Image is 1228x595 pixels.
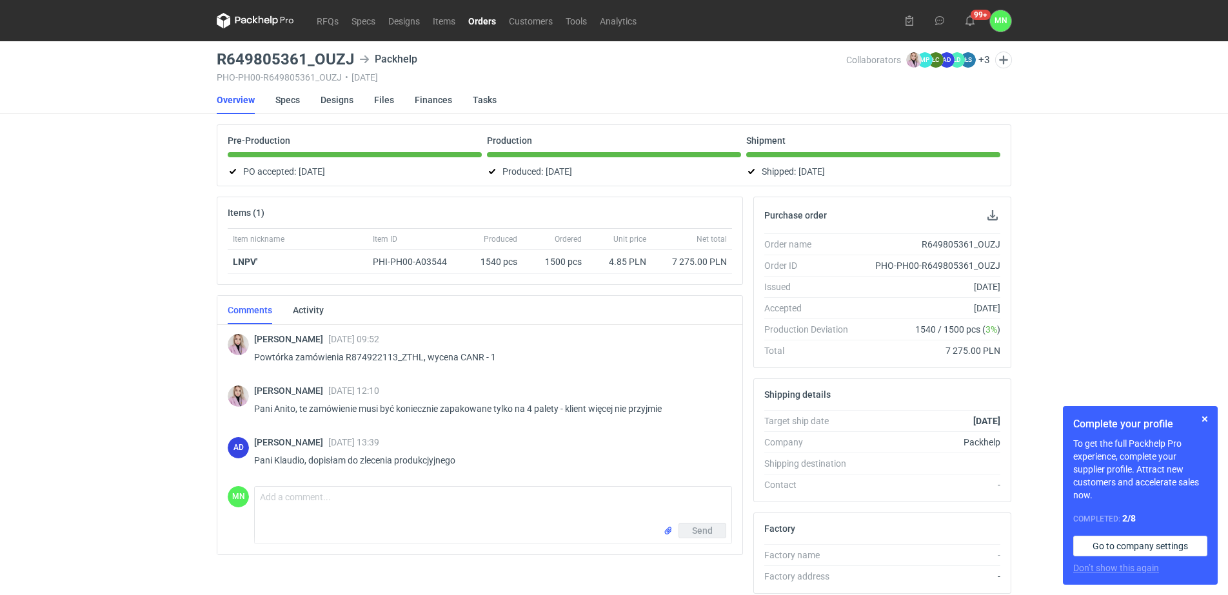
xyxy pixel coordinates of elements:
[657,255,727,268] div: 7 275.00 PLN
[764,259,858,272] div: Order ID
[764,523,795,534] h2: Factory
[373,234,397,244] span: Item ID
[764,302,858,315] div: Accepted
[692,526,713,535] span: Send
[990,10,1011,32] button: MN
[858,238,1000,251] div: R649805361_OUZJ
[217,72,846,83] div: PHO-PH00-R649805361_OUZJ [DATE]
[592,255,646,268] div: 4.85 PLN
[217,13,294,28] svg: Packhelp Pro
[228,334,249,355] img: Klaudia Wiśniewska
[228,164,482,179] div: PO accepted:
[960,52,976,68] figcaption: ŁS
[906,52,922,68] img: Klaudia Wiśniewska
[960,10,980,31] button: 99+
[462,13,502,28] a: Orders
[1073,437,1207,502] p: To get the full Packhelp Pro experience, complete your supplier profile. Attract new customers an...
[254,453,722,468] p: Pani Klaudio, dopisłam do zlecenia produkcjyjnego
[1073,416,1207,432] h1: Complete your profile
[254,349,722,365] p: Powtórka zamówienia R874922113_ZTHL, wycena CANR - 1
[764,457,858,470] div: Shipping destination
[939,52,955,68] figcaption: AD
[345,72,348,83] span: •
[328,437,379,447] span: [DATE] 13:39
[949,52,965,68] figcaption: ŁD
[1073,561,1159,574] button: Don’t show this again
[697,234,727,244] span: Net total
[593,13,643,28] a: Analytics
[228,385,249,407] img: Klaudia Wiśniewska
[764,478,858,491] div: Contact
[310,13,345,28] a: RFQs
[746,135,786,146] p: Shipment
[228,296,272,324] a: Comments
[928,52,944,68] figcaption: ŁC
[917,52,933,68] figcaption: MP
[254,385,328,396] span: [PERSON_NAME]
[415,86,452,114] a: Finances
[321,86,353,114] a: Designs
[254,401,722,416] p: Pani Anito, te zamówienie musi być koniecznie zapakowane tylko na 4 palety - klient więcej nie pr...
[1073,536,1207,556] a: Go to company settings
[293,296,324,324] a: Activity
[746,164,1000,179] div: Shipped:
[228,135,290,146] p: Pre-Production
[858,549,1000,561] div: -
[985,324,997,335] span: 3%
[764,436,858,449] div: Company
[299,164,325,179] span: [DATE]
[233,257,257,267] strong: LNPV'
[858,436,1000,449] div: Packhelp
[858,344,1000,357] div: 7 275.00 PLN
[1197,411,1213,427] button: Skip for now
[373,255,459,268] div: PHI-PH00-A03544
[764,238,858,251] div: Order name
[764,389,831,400] h2: Shipping details
[484,234,517,244] span: Produced
[678,523,726,538] button: Send
[345,13,382,28] a: Specs
[559,13,593,28] a: Tools
[798,164,825,179] span: [DATE]
[764,210,827,220] h2: Purchase order
[228,437,249,458] div: Anita Dolczewska
[1122,513,1136,523] strong: 2 / 8
[1073,512,1207,525] div: Completed:
[973,416,1000,426] strong: [DATE]
[764,323,858,336] div: Production Deviation
[374,86,394,114] a: Files
[217,52,354,67] h3: R649805361_OUZJ
[858,478,1000,491] div: -
[522,250,587,274] div: 1500 pcs
[487,164,741,179] div: Produced:
[473,86,497,114] a: Tasks
[359,52,417,67] div: Packhelp
[978,54,990,66] button: +3
[555,234,582,244] span: Ordered
[254,437,328,447] span: [PERSON_NAME]
[764,415,858,427] div: Target ship date
[764,549,858,561] div: Factory name
[858,259,1000,272] div: PHO-PH00-R649805361_OUZJ
[846,55,901,65] span: Collaborators
[858,280,1000,293] div: [DATE]
[228,437,249,458] figcaption: AD
[426,13,462,28] a: Items
[546,164,572,179] span: [DATE]
[858,570,1000,583] div: -
[228,486,249,507] div: Małgorzata Nowotna
[464,250,522,274] div: 1540 pcs
[858,302,1000,315] div: [DATE]
[764,344,858,357] div: Total
[985,208,1000,223] button: Download PO
[613,234,646,244] span: Unit price
[228,208,264,218] h2: Items (1)
[487,135,532,146] p: Production
[764,570,858,583] div: Factory address
[764,280,858,293] div: Issued
[233,234,284,244] span: Item nickname
[228,486,249,507] figcaption: MN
